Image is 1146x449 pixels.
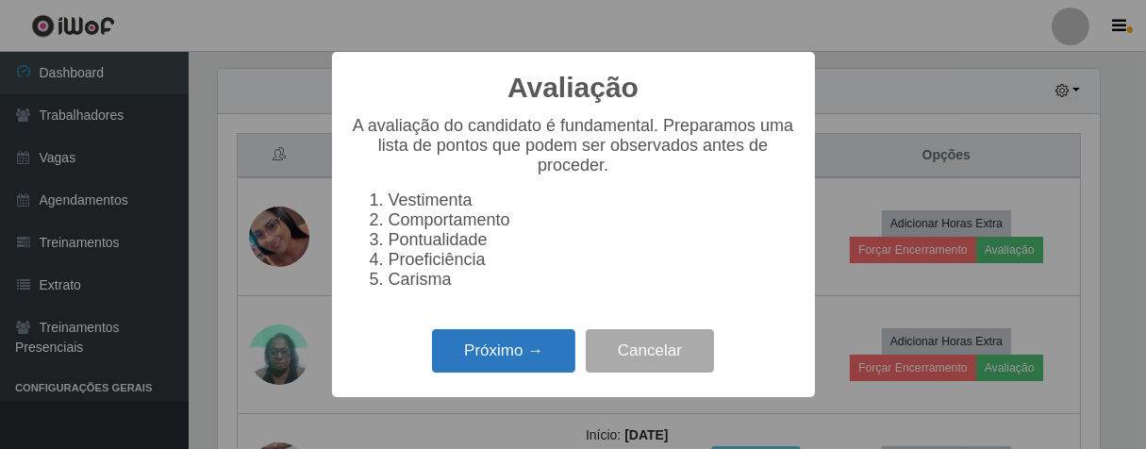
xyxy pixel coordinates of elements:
[389,191,796,210] li: Vestimenta
[432,329,575,374] button: Próximo →
[389,270,796,290] li: Carisma
[389,230,796,250] li: Pontualidade
[389,210,796,230] li: Comportamento
[389,250,796,270] li: Proeficiência
[351,116,796,175] p: A avaliação do candidato é fundamental. Preparamos uma lista de pontos que podem ser observados a...
[586,329,714,374] button: Cancelar
[507,71,639,105] h2: Avaliação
